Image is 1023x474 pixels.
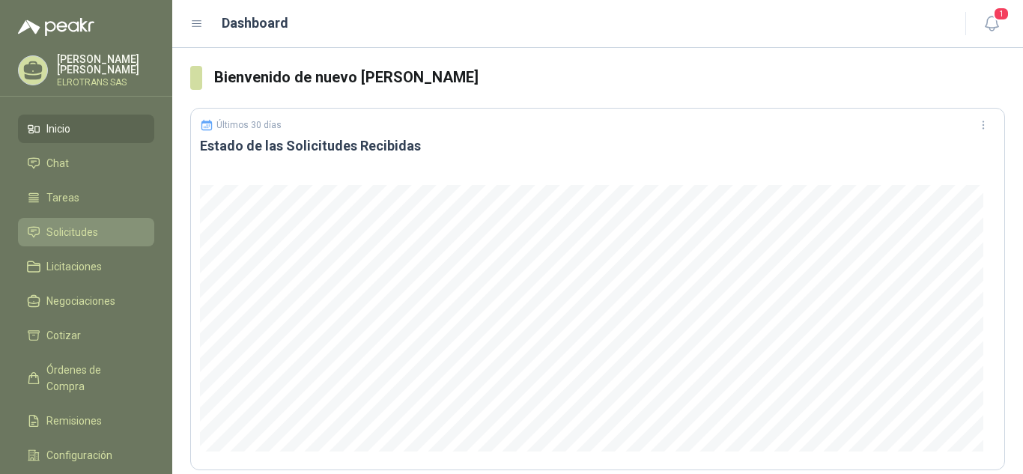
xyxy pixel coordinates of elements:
[993,7,1010,21] span: 1
[18,218,154,246] a: Solicitudes
[18,183,154,212] a: Tareas
[222,13,288,34] h1: Dashboard
[57,54,154,75] p: [PERSON_NAME] [PERSON_NAME]
[46,121,70,137] span: Inicio
[18,407,154,435] a: Remisiones
[18,321,154,350] a: Cotizar
[46,447,112,464] span: Configuración
[200,137,995,155] h3: Estado de las Solicitudes Recibidas
[46,413,102,429] span: Remisiones
[18,149,154,177] a: Chat
[46,327,81,344] span: Cotizar
[18,356,154,401] a: Órdenes de Compra
[46,293,115,309] span: Negociaciones
[18,441,154,470] a: Configuración
[978,10,1005,37] button: 1
[18,115,154,143] a: Inicio
[216,120,282,130] p: Últimos 30 días
[46,189,79,206] span: Tareas
[46,258,102,275] span: Licitaciones
[214,66,1005,89] h3: Bienvenido de nuevo [PERSON_NAME]
[18,252,154,281] a: Licitaciones
[46,155,69,171] span: Chat
[46,224,98,240] span: Solicitudes
[46,362,140,395] span: Órdenes de Compra
[18,287,154,315] a: Negociaciones
[18,18,94,36] img: Logo peakr
[57,78,154,87] p: ELROTRANS SAS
